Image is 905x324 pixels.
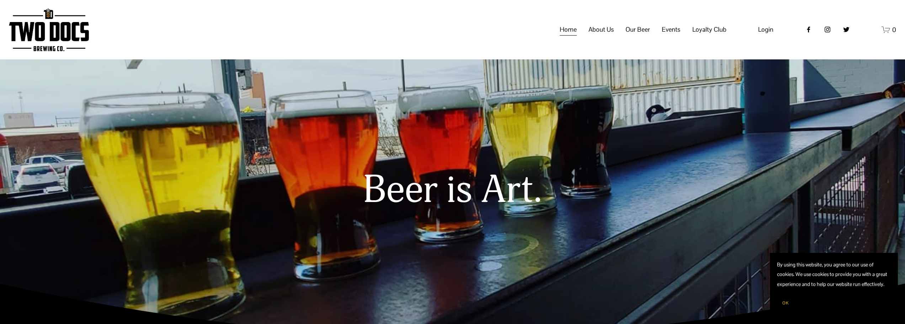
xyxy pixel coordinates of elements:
[560,23,577,36] a: Home
[824,26,831,33] a: instagram-unauth
[692,23,726,36] a: folder dropdown
[625,23,650,36] a: folder dropdown
[758,23,773,36] a: Login
[204,169,702,212] h1: Beer is Art.
[9,8,89,51] img: Two Docs Brewing Co.
[758,25,773,33] span: Login
[589,23,614,36] span: About Us
[782,300,789,306] span: OK
[662,23,680,36] span: Events
[692,23,726,36] span: Loyalty Club
[843,26,850,33] a: twitter-unauth
[805,26,812,33] a: Facebook
[589,23,614,36] a: folder dropdown
[882,25,896,34] a: 0 items in cart
[625,23,650,36] span: Our Beer
[892,26,896,34] span: 0
[777,296,794,310] button: OK
[777,260,891,289] p: By using this website, you agree to our use of cookies. We use cookies to provide you with a grea...
[770,253,898,317] section: Cookie banner
[662,23,680,36] a: folder dropdown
